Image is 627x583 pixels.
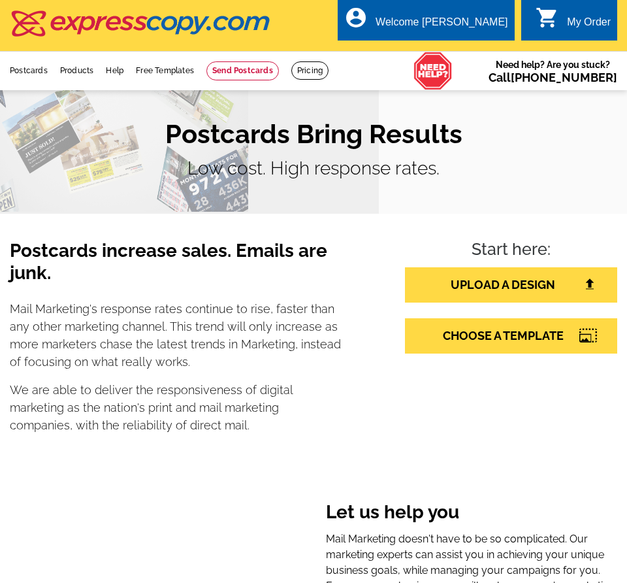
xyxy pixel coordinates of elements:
i: shopping_cart [536,6,559,29]
a: UPLOAD A DESIGN [405,267,617,303]
span: Need help? Are you stuck? [489,58,617,84]
a: shopping_cart My Order [536,14,611,31]
i: account_circle [344,6,368,29]
h1: Postcards Bring Results [10,118,617,150]
a: Postcards [10,66,48,75]
p: We are able to deliver the responsiveness of digital marketing as the nation's print and mail mar... [10,381,343,434]
img: help [413,52,453,90]
a: CHOOSE A TEMPLATE [405,318,617,354]
h3: Postcards increase sales. Emails are junk. [10,240,343,294]
h3: Let us help you [326,501,617,526]
p: Low cost. High response rates. [10,155,617,182]
div: My Order [567,16,611,35]
p: Mail Marketing's response rates continue to rise, faster than any other marketing channel. This t... [10,300,343,371]
div: Welcome [PERSON_NAME] [376,16,507,35]
a: Free Templates [136,66,194,75]
a: Help [106,66,123,75]
a: Products [60,66,94,75]
span: Call [489,71,617,84]
a: [PHONE_NUMBER] [511,71,617,84]
h4: Start here: [405,240,617,262]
